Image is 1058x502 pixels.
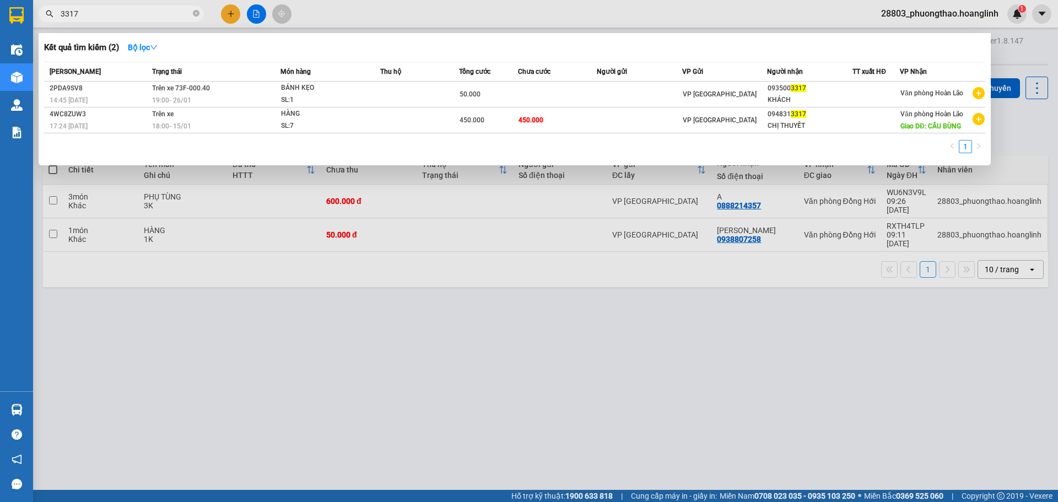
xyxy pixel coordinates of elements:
[900,68,927,75] span: VP Nhận
[768,120,852,132] div: CHỊ THUYẾT
[11,72,23,83] img: warehouse-icon
[767,68,803,75] span: Người nhận
[852,68,886,75] span: TT xuất HĐ
[972,140,985,153] li: Next Page
[380,68,401,75] span: Thu hộ
[972,140,985,153] button: right
[152,68,182,75] span: Trạng thái
[152,84,210,92] span: Trên xe 73F-000.40
[519,116,543,124] span: 450.000
[50,109,149,120] div: 4WC8ZUW3
[973,87,985,99] span: plus-circle
[44,42,119,53] h3: Kết quả tìm kiếm ( 2 )
[152,96,191,104] span: 19:00 - 26/01
[900,122,961,130] span: Giao DĐ: CẦU BÙNG
[768,109,852,120] div: 094831
[459,68,490,75] span: Tổng cước
[900,110,963,118] span: Văn phòng Hoàn Lão
[281,82,364,94] div: BÁNH KẸO
[152,110,174,118] span: Trên xe
[959,141,971,153] a: 1
[150,44,158,51] span: down
[768,94,852,106] div: KHÁCH
[50,96,88,104] span: 14:45 [DATE]
[791,84,806,92] span: 3317
[193,10,199,17] span: close-circle
[946,140,959,153] li: Previous Page
[50,68,101,75] span: [PERSON_NAME]
[946,140,959,153] button: left
[46,10,53,18] span: search
[12,479,22,489] span: message
[11,99,23,111] img: warehouse-icon
[682,68,703,75] span: VP Gửi
[460,90,481,98] span: 50.000
[281,94,364,106] div: SL: 1
[61,8,191,20] input: Tìm tên, số ĐT hoặc mã đơn
[12,454,22,465] span: notification
[791,110,806,118] span: 3317
[11,44,23,56] img: warehouse-icon
[900,89,963,97] span: Văn phòng Hoàn Lão
[119,39,166,56] button: Bộ lọcdown
[152,122,191,130] span: 18:00 - 15/01
[959,140,972,153] li: 1
[128,43,158,52] strong: Bộ lọc
[11,404,23,415] img: warehouse-icon
[949,143,956,149] span: left
[683,90,757,98] span: VP [GEOGRAPHIC_DATA]
[50,122,88,130] span: 17:24 [DATE]
[975,143,982,149] span: right
[281,108,364,120] div: HÀNG
[50,83,149,94] div: 2PDA9SV8
[280,68,311,75] span: Món hàng
[518,68,550,75] span: Chưa cước
[460,116,484,124] span: 450.000
[193,9,199,19] span: close-circle
[768,83,852,94] div: 093500
[973,113,985,125] span: plus-circle
[11,127,23,138] img: solution-icon
[683,116,757,124] span: VP [GEOGRAPHIC_DATA]
[281,120,364,132] div: SL: 7
[597,68,627,75] span: Người gửi
[9,7,24,24] img: logo-vxr
[12,429,22,440] span: question-circle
